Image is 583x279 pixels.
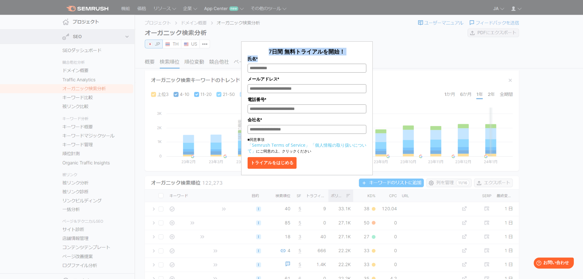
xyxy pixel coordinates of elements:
p: ■同意事項 にご同意の上、クリックください [248,137,366,154]
iframe: Help widget launcher [529,255,576,272]
span: 7日間 無料トライアルを開始！ [269,48,345,55]
a: 「Semrush Terms of Service」 [248,142,310,148]
label: 電話番号* [248,96,366,103]
a: 「個人情報の取り扱いについて」 [248,142,366,154]
button: トライアルをはじめる [248,157,297,169]
label: メールアドレス* [248,76,366,82]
